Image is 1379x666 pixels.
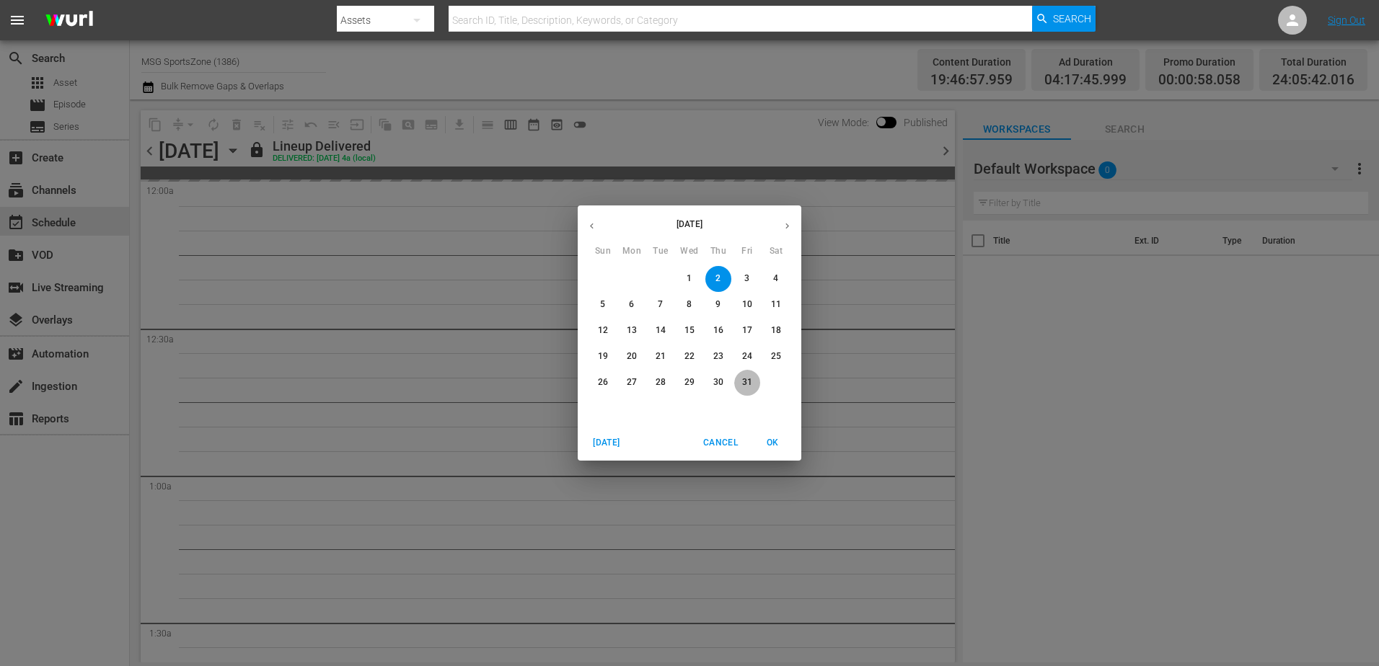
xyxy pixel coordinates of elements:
a: Sign Out [1328,14,1365,26]
span: [DATE] [589,435,624,450]
button: 20 [619,344,645,370]
button: 11 [763,292,789,318]
p: 5 [600,298,605,311]
p: 12 [598,324,608,337]
button: 25 [763,344,789,370]
button: 15 [677,318,702,344]
span: OK [755,435,790,450]
button: 2 [705,266,731,292]
button: 24 [734,344,760,370]
p: 23 [713,350,723,363]
p: 16 [713,324,723,337]
button: 28 [648,370,674,396]
p: 19 [598,350,608,363]
button: 9 [705,292,731,318]
button: 23 [705,344,731,370]
img: ans4CAIJ8jUAAAAAAAAAAAAAAAAAAAAAAAAgQb4GAAAAAAAAAAAAAAAAAAAAAAAAJMjXAAAAAAAAAAAAAAAAAAAAAAAAgAT5G... [35,4,104,37]
button: 13 [619,318,645,344]
span: Sat [763,244,789,259]
span: Thu [705,244,731,259]
button: 31 [734,370,760,396]
p: 29 [684,376,695,388]
p: 28 [656,376,666,388]
p: 13 [627,324,637,337]
p: [DATE] [606,218,773,231]
p: 22 [684,350,695,363]
p: 20 [627,350,637,363]
button: Cancel [697,431,744,455]
p: 7 [658,298,663,311]
p: 14 [656,324,666,337]
button: 6 [619,292,645,318]
button: 12 [590,318,616,344]
span: menu [9,12,26,29]
p: 11 [771,298,781,311]
p: 27 [627,376,637,388]
button: 16 [705,318,731,344]
p: 15 [684,324,695,337]
p: 17 [742,324,752,337]
p: 30 [713,376,723,388]
p: 25 [771,350,781,363]
p: 6 [629,298,634,311]
button: 3 [734,266,760,292]
button: 30 [705,370,731,396]
button: OK [749,431,796,455]
p: 24 [742,350,752,363]
button: 8 [677,292,702,318]
span: Cancel [703,435,738,450]
button: 27 [619,370,645,396]
span: Search [1053,6,1091,32]
button: 19 [590,344,616,370]
p: 9 [715,298,721,311]
button: 22 [677,344,702,370]
p: 4 [773,272,778,285]
button: 10 [734,292,760,318]
span: Tue [648,244,674,259]
p: 21 [656,350,666,363]
p: 2 [715,272,721,285]
button: 21 [648,344,674,370]
button: [DATE] [583,431,630,455]
span: Sun [590,244,616,259]
p: 1 [687,272,692,285]
p: 26 [598,376,608,388]
button: 7 [648,292,674,318]
span: Fri [734,244,760,259]
span: Wed [677,244,702,259]
button: 5 [590,292,616,318]
p: 3 [744,272,749,285]
p: 8 [687,298,692,311]
button: 4 [763,266,789,292]
button: 26 [590,370,616,396]
button: 1 [677,266,702,292]
button: 18 [763,318,789,344]
button: 17 [734,318,760,344]
p: 18 [771,324,781,337]
p: 10 [742,298,752,311]
span: Mon [619,244,645,259]
button: 14 [648,318,674,344]
button: 29 [677,370,702,396]
p: 31 [742,376,752,388]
